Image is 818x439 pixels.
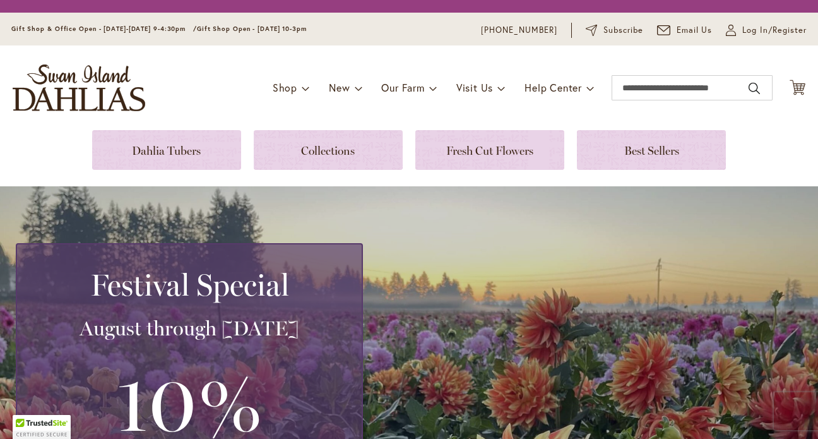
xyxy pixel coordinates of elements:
[481,24,557,37] a: [PHONE_NUMBER]
[456,81,493,94] span: Visit Us
[749,78,760,99] button: Search
[32,316,347,341] h3: August through [DATE]
[586,24,643,37] a: Subscribe
[603,24,643,37] span: Subscribe
[677,24,713,37] span: Email Us
[329,81,350,94] span: New
[381,81,424,94] span: Our Farm
[742,24,807,37] span: Log In/Register
[11,25,197,33] span: Gift Shop & Office Open - [DATE]-[DATE] 9-4:30pm /
[726,24,807,37] a: Log In/Register
[32,267,347,303] h2: Festival Special
[197,25,307,33] span: Gift Shop Open - [DATE] 10-3pm
[525,81,582,94] span: Help Center
[273,81,297,94] span: Shop
[657,24,713,37] a: Email Us
[13,64,145,111] a: store logo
